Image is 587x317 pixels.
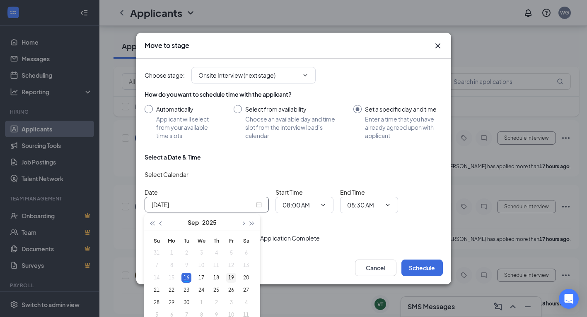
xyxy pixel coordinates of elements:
[224,234,239,247] th: Fr
[239,234,254,247] th: Sa
[226,298,236,307] div: 3
[355,260,396,276] button: Cancel
[209,272,224,284] td: 2025-09-18
[145,90,443,98] div: How do you want to schedule time with the applicant?
[179,284,194,296] td: 2025-09-23
[149,234,164,247] th: Su
[194,234,209,247] th: We
[167,298,176,307] div: 29
[179,296,194,309] td: 2025-09-30
[239,296,254,309] td: 2025-10-04
[224,296,239,309] td: 2025-10-03
[347,200,381,210] input: End time
[226,285,236,295] div: 26
[433,41,443,51] svg: Cross
[196,298,206,307] div: 1
[152,298,162,307] div: 28
[149,296,164,309] td: 2025-09-28
[241,285,251,295] div: 27
[202,214,217,231] button: 2025
[152,285,162,295] div: 21
[145,171,188,178] span: Select Calendar
[188,214,199,231] button: Sep
[241,273,251,283] div: 20
[559,289,579,309] div: Open Intercom Messenger
[164,234,179,247] th: Mo
[401,260,443,276] button: Schedule
[181,298,191,307] div: 30
[145,41,189,50] h3: Move to stage
[239,272,254,284] td: 2025-09-20
[194,284,209,296] td: 2025-09-24
[164,284,179,296] td: 2025-09-22
[384,202,391,208] svg: ChevronDown
[196,273,206,283] div: 17
[194,296,209,309] td: 2025-10-01
[226,273,236,283] div: 19
[209,284,224,296] td: 2025-09-25
[433,41,443,51] button: Close
[145,71,185,80] span: Choose stage :
[209,296,224,309] td: 2025-10-02
[275,188,303,196] span: Start Time
[224,272,239,284] td: 2025-09-19
[179,234,194,247] th: Tu
[196,285,206,295] div: 24
[181,273,191,283] div: 16
[149,284,164,296] td: 2025-09-21
[194,272,209,284] td: 2025-09-17
[211,285,221,295] div: 25
[340,188,365,196] span: End Time
[152,200,254,209] input: Sep 16, 2025
[209,234,224,247] th: Th
[283,200,316,210] input: Start time
[179,272,194,284] td: 2025-09-16
[181,285,191,295] div: 23
[167,285,176,295] div: 22
[241,298,251,307] div: 4
[145,188,158,196] span: Date
[320,202,326,208] svg: ChevronDown
[211,273,221,283] div: 18
[302,72,309,79] svg: ChevronDown
[211,298,221,307] div: 2
[164,296,179,309] td: 2025-09-29
[239,284,254,296] td: 2025-09-27
[145,153,201,161] div: Select a Date & Time
[224,284,239,296] td: 2025-09-26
